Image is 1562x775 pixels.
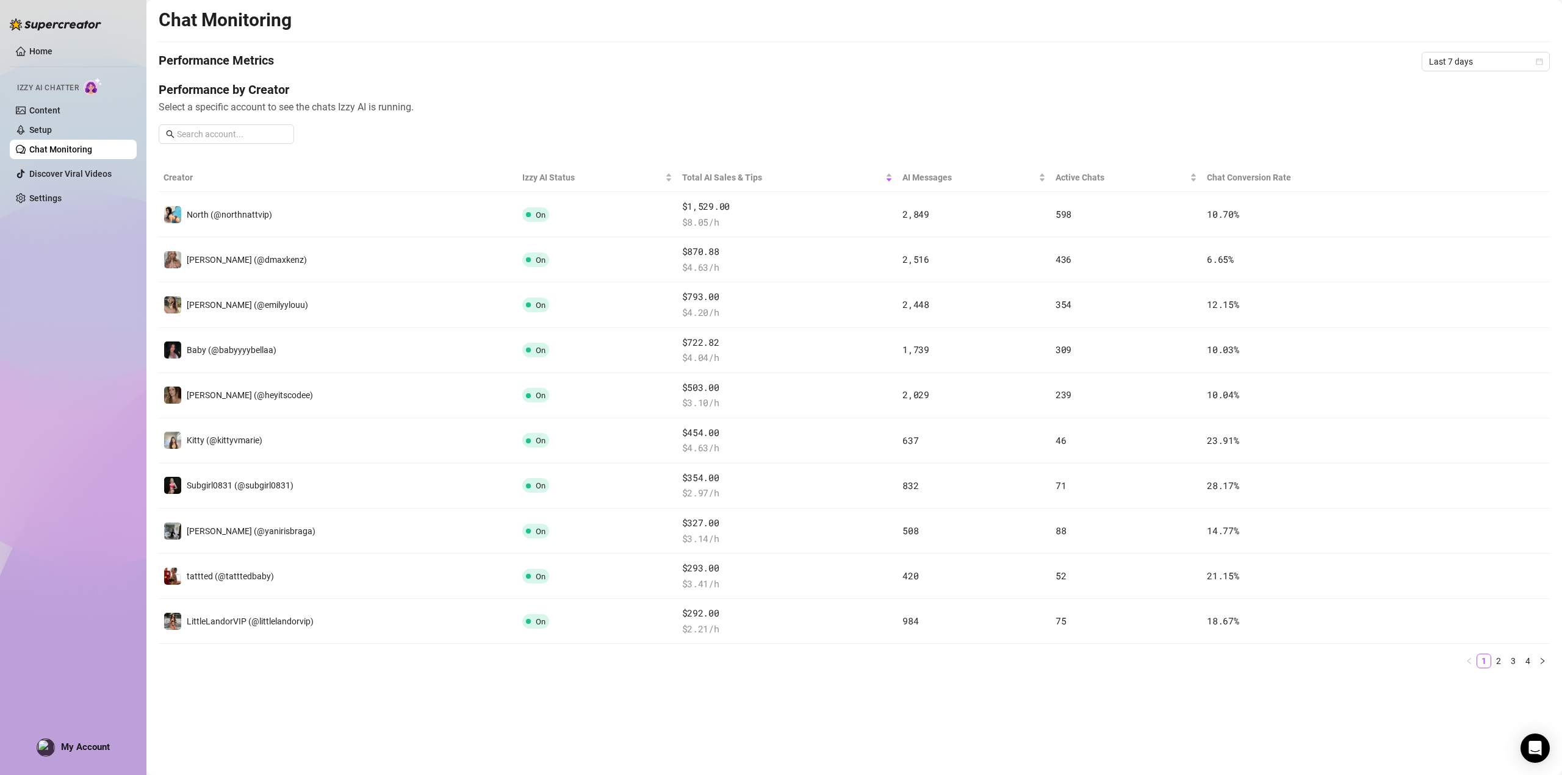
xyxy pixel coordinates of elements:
span: 354 [1056,298,1071,310]
span: Kitty (@kittyvmarie) [187,435,262,445]
li: 2 [1491,654,1506,668]
span: $1,529.00 [682,199,893,214]
span: $327.00 [682,516,893,530]
h4: Performance Metrics [159,52,274,71]
span: Select a specific account to see the chats Izzy AI is running. [159,99,1550,115]
span: $292.00 [682,606,893,621]
img: Subgirl0831 (@subgirl0831) [164,477,181,494]
li: Next Page [1535,654,1550,668]
h2: Chat Monitoring [159,9,292,32]
th: Creator [159,163,517,192]
img: LittleLandorVIP (@littlelandorvip) [164,613,181,630]
img: Kitty (@kittyvmarie) [164,432,181,449]
span: 637 [902,434,918,446]
button: right [1535,654,1550,668]
th: Izzy AI Status [517,163,677,192]
li: 1 [1477,654,1491,668]
a: Chat Monitoring [29,145,92,154]
th: Total AI Sales & Tips [677,163,898,192]
span: 88 [1056,524,1066,537]
th: Chat Conversion Rate [1202,163,1411,192]
a: 2 [1492,654,1505,668]
span: My Account [61,741,110,752]
span: $ 4.20 /h [682,305,893,320]
img: tattted (@tatttedbaby) [164,568,181,585]
span: $ 3.41 /h [682,577,893,591]
img: logo-BBDzfeDw.svg [10,18,101,30]
span: $503.00 [682,380,893,395]
span: Izzy AI Status [522,171,663,184]
span: 6.65 % [1207,253,1234,265]
img: Cody (@heyitscodee) [164,387,181,404]
span: Izzy AI Chatter [17,82,79,94]
span: $ 4.63 /h [682,441,893,455]
img: AI Chatter [84,77,103,95]
span: 2,029 [902,388,929,401]
span: 28.17 % [1207,479,1239,491]
img: Baby (@babyyyybellaa) [164,341,181,359]
span: On [536,210,545,220]
span: $454.00 [682,426,893,440]
th: AI Messages [898,163,1051,192]
a: 3 [1506,654,1520,668]
span: $ 4.63 /h [682,260,893,275]
span: North (@northnattvip) [187,210,272,220]
span: 21.15 % [1207,570,1239,582]
span: $ 3.10 /h [682,396,893,410]
span: 12.15 % [1207,298,1239,310]
div: Open Intercom Messenger [1521,734,1550,763]
li: 4 [1521,654,1535,668]
span: search [166,130,175,138]
span: 23.91 % [1207,434,1239,446]
span: Subgirl0831 (@subgirl0831) [187,480,293,490]
a: 4 [1521,654,1535,668]
img: Kenzie (@dmaxkenz) [164,251,181,268]
img: North (@northnattvip) [164,206,181,223]
span: Active Chats [1056,171,1187,184]
a: Setup [29,125,52,135]
span: 10.70 % [1207,208,1239,220]
li: 3 [1506,654,1521,668]
span: 984 [902,615,918,627]
span: [PERSON_NAME] (@heyitscodee) [187,390,313,400]
span: [PERSON_NAME] (@dmaxkenz) [187,255,307,265]
span: 598 [1056,208,1071,220]
span: 420 [902,570,918,582]
a: Home [29,46,52,56]
span: [PERSON_NAME] (@emilyylouu) [187,300,308,310]
span: $ 2.97 /h [682,486,893,501]
span: $354.00 [682,471,893,485]
span: 2,448 [902,298,929,310]
span: On [536,391,545,400]
span: calendar [1536,58,1543,65]
span: Total AI Sales & Tips [682,171,884,184]
img: profilePics%2FQPnKFjF41Eddi8hI8tp2tp885xZ2.jpeg [37,739,54,756]
span: $ 2.21 /h [682,622,893,637]
span: LittleLandorVIP (@littlelandorvip) [187,616,314,626]
input: Search account... [177,127,287,141]
span: 436 [1056,253,1071,265]
span: $ 4.04 /h [682,351,893,365]
span: Baby (@babyyyybellaa) [187,345,276,355]
a: Content [29,105,60,115]
th: Active Chats [1051,163,1202,192]
span: 75 [1056,615,1066,627]
span: Last 7 days [1429,52,1542,71]
span: $722.82 [682,335,893,350]
span: 18.67 % [1207,615,1239,627]
span: 14.77 % [1207,524,1239,537]
a: Settings [29,193,62,203]
span: On [536,255,545,265]
span: 239 [1056,388,1071,401]
span: 1,739 [902,343,929,355]
span: On [536,527,545,536]
span: On [536,301,545,310]
span: On [536,572,545,581]
span: 46 [1056,434,1066,446]
span: tattted (@tatttedbaby) [187,571,274,581]
span: AI Messages [902,171,1036,184]
span: 309 [1056,343,1071,355]
span: $ 8.05 /h [682,215,893,230]
span: $293.00 [682,561,893,576]
span: On [536,346,545,355]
